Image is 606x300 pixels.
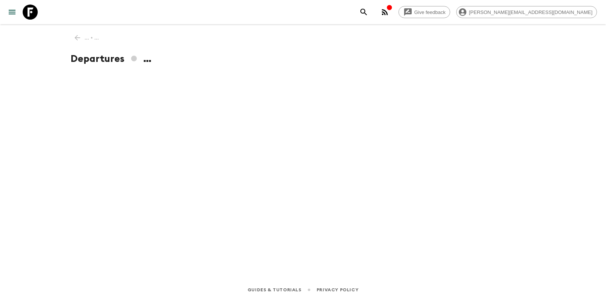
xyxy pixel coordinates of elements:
a: Give feedback [398,6,450,18]
button: menu [5,5,20,20]
div: [PERSON_NAME][EMAIL_ADDRESS][DOMAIN_NAME] [456,6,597,18]
h1: Departures ... [71,51,535,66]
a: Privacy Policy [317,286,358,294]
span: Give feedback [410,9,450,15]
span: [PERSON_NAME][EMAIL_ADDRESS][DOMAIN_NAME] [465,9,597,15]
a: Guides & Tutorials [248,286,301,294]
button: search adventures [356,5,371,20]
